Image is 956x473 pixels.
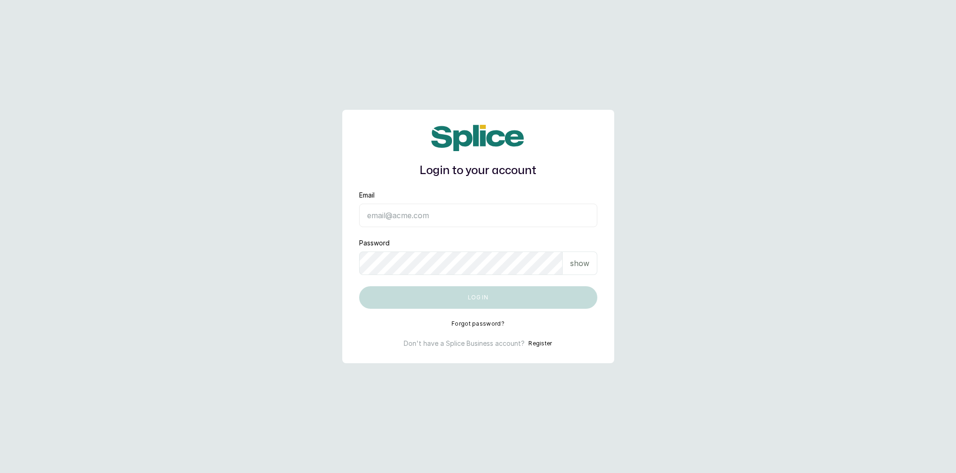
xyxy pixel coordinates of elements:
button: Forgot password? [452,320,504,328]
button: Register [528,339,552,348]
p: show [570,258,589,269]
button: Log in [359,286,597,309]
h1: Login to your account [359,162,597,179]
p: Don't have a Splice Business account? [404,339,525,348]
input: email@acme.com [359,204,597,227]
label: Password [359,238,390,248]
label: Email [359,191,375,200]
